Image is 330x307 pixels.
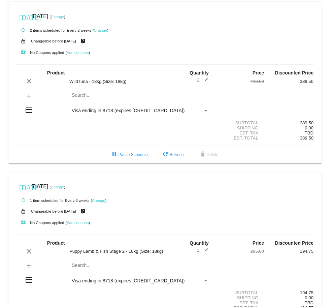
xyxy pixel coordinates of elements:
[161,151,169,159] mat-icon: refresh
[193,149,224,161] button: Delete
[47,240,65,246] strong: Product
[264,290,313,295] div: 194.75
[201,247,209,255] mat-icon: edit
[66,249,165,254] div: Puppy Lamb & Fish Stage 2 - 18kg (Size: 18kg)
[19,196,27,205] mat-icon: autorenew
[51,185,64,189] a: Change
[253,70,264,75] strong: Price
[199,151,207,159] mat-icon: delete
[305,300,313,305] span: TBD
[199,152,219,157] span: Delete
[31,209,76,213] small: Changeable before [DATE]
[25,106,33,114] mat-icon: credit_card
[19,26,27,34] mat-icon: autorenew
[93,28,108,32] small: ( )
[214,120,264,125] div: Subtotal
[300,135,313,141] span: 389.50
[19,49,27,57] mat-icon: local_play
[214,300,264,305] div: Est. Tax
[19,183,27,191] mat-icon: [DATE]
[19,37,27,45] mat-icon: lock_open
[264,249,313,254] div: 194.75
[19,219,27,227] mat-icon: local_play
[25,262,33,270] mat-icon: add
[49,15,65,19] small: ( )
[66,79,165,84] div: Wild tuna - 18kg (Size: 18kg)
[275,70,313,75] strong: Discounted Price
[264,120,313,125] div: 389.50
[214,249,264,254] div: 205.00
[214,135,264,141] div: Est. Total
[305,295,313,300] span: 0.00
[16,51,64,55] small: No Coupons applied
[16,28,91,32] small: 2 items scheduled for Every 2 weeks
[305,125,313,130] span: 0.00
[305,130,313,135] span: TBD
[25,247,33,255] mat-icon: clear
[65,221,90,225] small: ( )
[214,130,264,135] div: Est. Tax
[156,149,189,161] button: Refresh
[214,79,264,84] div: 410.00
[264,79,313,84] div: 389.50
[72,108,209,113] mat-select: Payment Method
[214,290,264,295] div: Subtotal
[72,278,185,283] span: Visa ending in 8718 (expires [CREDIT_CARD_DATA])
[253,240,264,246] strong: Price
[197,78,209,83] span: 2
[91,198,107,203] small: ( )
[110,152,147,157] span: Pause Schedule
[161,152,184,157] span: Refresh
[92,198,105,203] a: Change
[72,278,209,283] mat-select: Payment Method
[197,248,209,253] span: 1
[51,15,64,19] a: Change
[79,207,87,216] mat-icon: live_help
[214,125,264,130] div: Shipping
[19,13,27,21] mat-icon: [DATE]
[19,207,27,216] mat-icon: lock_open
[190,70,209,75] strong: Quantity
[72,93,209,98] input: Search...
[275,240,313,246] strong: Discounted Price
[47,70,65,75] strong: Product
[25,92,33,100] mat-icon: add
[31,39,76,43] small: Changeable before [DATE]
[94,28,107,32] a: Change
[110,151,118,159] mat-icon: pause
[105,149,153,161] button: Pause Schedule
[79,37,87,45] mat-icon: live_help
[72,108,185,113] span: Visa ending in 8718 (expires [CREDIT_CARD_DATA])
[49,185,65,189] small: ( )
[25,77,33,85] mat-icon: clear
[201,77,209,85] mat-icon: edit
[16,221,64,225] small: No Coupons applied
[72,263,209,268] input: Search...
[67,51,89,55] a: Add coupons
[25,276,33,284] mat-icon: credit_card
[214,295,264,300] div: Shipping
[65,51,90,55] small: ( )
[67,221,89,225] a: Add coupons
[16,198,90,203] small: 1 item scheduled for Every 3 weeks
[190,240,209,246] strong: Quantity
